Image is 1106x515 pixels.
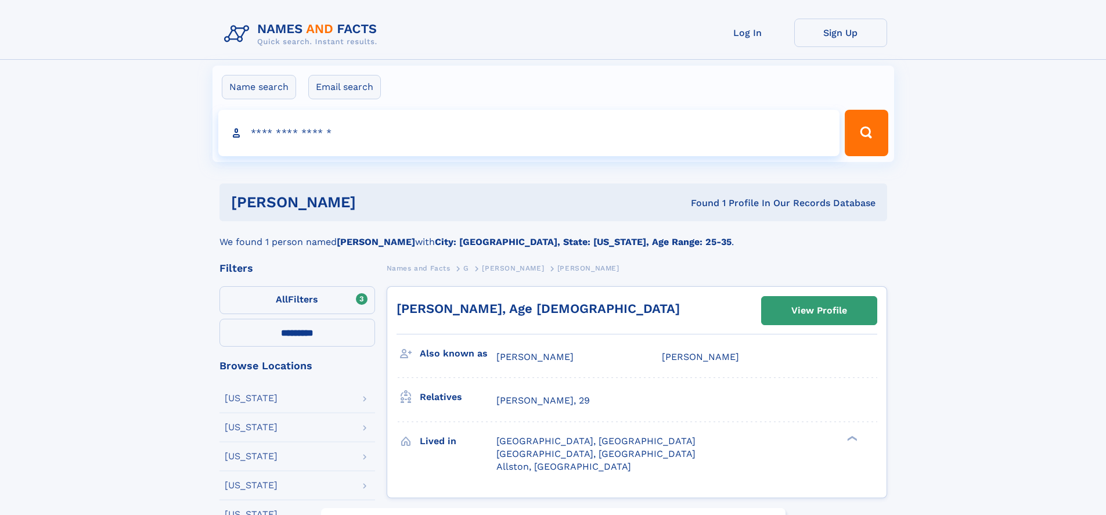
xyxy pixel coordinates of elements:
a: [PERSON_NAME], 29 [496,394,590,407]
img: Logo Names and Facts [219,19,387,50]
span: [PERSON_NAME] [557,264,619,272]
div: View Profile [791,297,847,324]
label: Name search [222,75,296,99]
button: Search Button [845,110,888,156]
div: We found 1 person named with . [219,221,887,249]
a: G [463,261,469,275]
a: Log In [701,19,794,47]
h3: Lived in [420,431,496,451]
div: Found 1 Profile In Our Records Database [523,197,876,210]
label: Email search [308,75,381,99]
b: [PERSON_NAME] [337,236,415,247]
span: All [276,294,288,305]
span: [PERSON_NAME] [482,264,544,272]
div: Filters [219,263,375,273]
span: [GEOGRAPHIC_DATA], [GEOGRAPHIC_DATA] [496,435,696,446]
span: Allston, [GEOGRAPHIC_DATA] [496,461,631,472]
div: [US_STATE] [225,452,278,461]
a: [PERSON_NAME] [482,261,544,275]
span: G [463,264,469,272]
span: [PERSON_NAME] [662,351,739,362]
div: ❯ [844,434,858,442]
a: [PERSON_NAME], Age [DEMOGRAPHIC_DATA] [397,301,680,316]
span: [PERSON_NAME] [496,351,574,362]
span: [GEOGRAPHIC_DATA], [GEOGRAPHIC_DATA] [496,448,696,459]
input: search input [218,110,840,156]
b: City: [GEOGRAPHIC_DATA], State: [US_STATE], Age Range: 25-35 [435,236,732,247]
h3: Relatives [420,387,496,407]
div: [US_STATE] [225,481,278,490]
h3: Also known as [420,344,496,363]
label: Filters [219,286,375,314]
div: [US_STATE] [225,423,278,432]
a: Sign Up [794,19,887,47]
div: Browse Locations [219,361,375,371]
h1: [PERSON_NAME] [231,195,524,210]
a: Names and Facts [387,261,451,275]
div: [US_STATE] [225,394,278,403]
a: View Profile [762,297,877,325]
